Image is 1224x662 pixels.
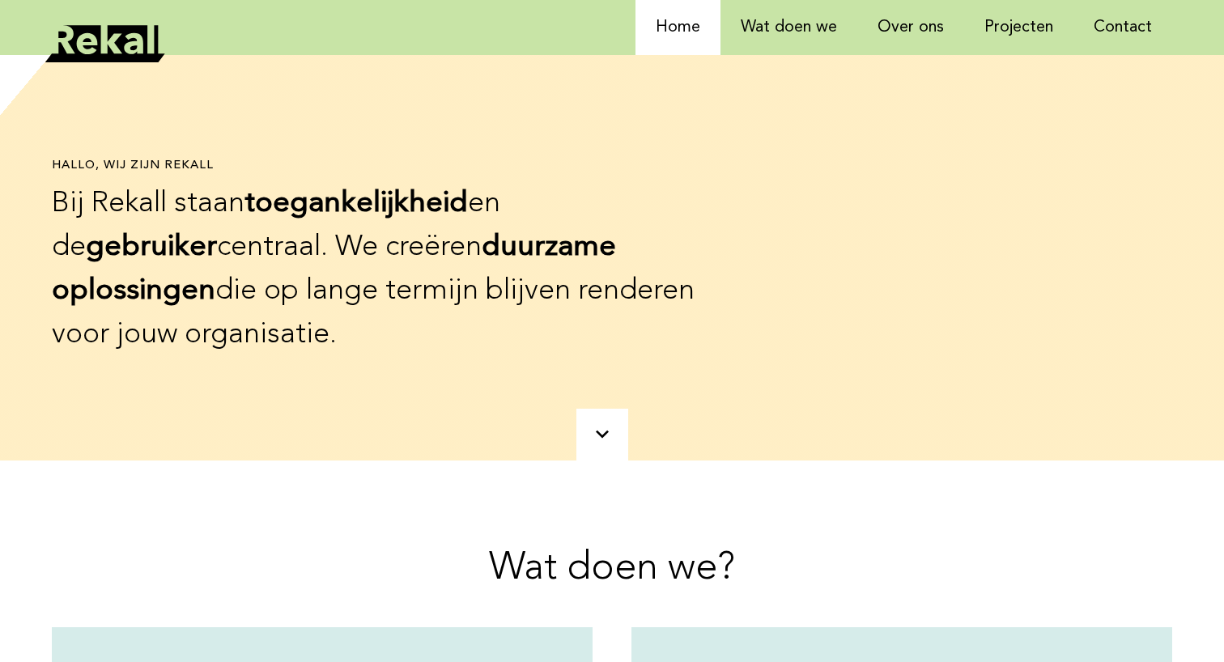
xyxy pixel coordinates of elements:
[52,233,616,306] b: duurzame oplossingen
[52,159,713,174] h1: Hallo, wij zijn rekall
[52,544,1172,594] h2: Wat doen we?
[244,189,468,219] b: toegankelijkheid
[576,409,628,460] a: scroll naar beneden
[86,233,217,262] b: gebruiker
[52,182,713,357] p: Bij Rekall staan en de centraal. We creëren die op lange termijn blijven renderen voor jouw organ...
